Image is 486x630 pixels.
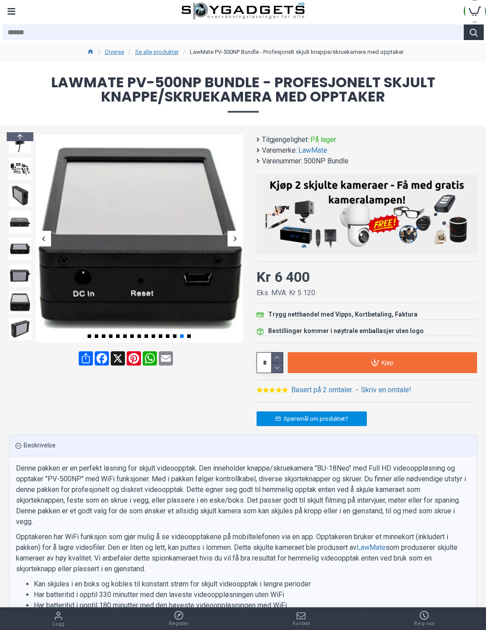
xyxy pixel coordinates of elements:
[169,620,189,628] span: Register
[9,158,31,180] img: LawMate PV-500NP Bundle - Profesjonelt skjult knappe/skruekamera med opptaker - SpyGadgets.no
[257,411,367,426] a: Spørsmål om produktet?
[158,351,174,366] a: Email
[36,134,243,342] img: LawMate PV-500NP Bundle - Profesjonelt skjult knappe/skruekamera med opptaker - SpyGadgets.no
[34,600,470,611] li: Har batteritid i opptil 180 minutter med den høyeste videooppløsningen med WiFi
[9,75,477,112] span: LawMate PV-500NP Bundle - Profesjonelt skjult knappe/skruekamera med opptaker
[9,131,31,153] img: LawMate PV-500NP Bundle - Profesjonelt skjult knappe/skruekamera med opptaker - SpyGadgets.no
[78,351,94,366] a: Share
[52,621,64,628] span: Logg
[262,134,309,145] b: Tilgjengelighet:
[268,326,424,336] div: Bestillinger kommer i nøytrale emballasjer uten logo
[34,589,470,600] li: Har batteritid i opptil 330 minutter med den laveste videooppløsningen uten WiFi
[126,351,142,366] a: Pinterest
[105,48,124,57] a: Diverse
[9,184,31,207] img: LawMate PV-500NP Bundle - Profesjonelt skjult knappe/skruekamera med opptaker - SpyGadgets.no
[414,620,434,628] span: Ring oss
[262,156,302,167] b: Varenummer:
[293,620,310,628] span: Kontakt
[356,386,358,394] b: -
[263,179,471,247] img: Kjøp 2 skjulte kameraer – Få med gratis kameralampe!
[16,463,470,527] p: Denne pakken er en perfekt løsning for skjult videoopptak. Den inneholder knappe/skruekamera "BU-...
[257,266,310,288] div: Kr 6 400
[9,211,31,233] img: LawMate PV-500NP Bundle - Profesjonelt skjult knappe/skruekamera med opptaker - SpyGadgets.no
[94,351,110,366] a: Facebook
[310,134,336,145] span: På lager
[291,385,353,395] a: Basert på 2 omtaler.
[362,608,486,630] a: Ring oss
[110,351,126,366] a: X
[16,532,470,574] p: Opptakeren har WiFi funksjon som gjør mulig å se videoopptakene på mobiltelefonen via en app. Opp...
[9,264,31,287] img: LawMate PV-500NP Bundle - Profesjonelt skjult knappe/skruekamera med opptaker - SpyGadgets.no
[298,145,327,156] a: LawMate
[382,360,394,366] span: Kjøp
[9,435,477,456] a: Beskrivelse
[262,145,297,156] b: Varemerke:
[268,310,418,319] div: Trygg netthandel med Vipps, Kortbetaling, Faktura
[9,318,31,340] img: LawMate PV-500NP Bundle - Profesjonelt skjult knappe/skruekamera med opptaker - SpyGadgets.no
[357,542,386,553] a: LawMate
[142,351,158,366] a: WhatsApp
[181,2,305,20] img: SpyGadgets.no
[304,156,349,167] span: 500NP Bundle
[361,385,411,395] a: Skriv en omtale!
[9,291,31,313] img: LawMate PV-500NP Bundle - Profesjonelt skjult knappe/skruekamera med opptaker - SpyGadgets.no
[241,608,362,630] a: Kontakt
[9,238,31,260] img: LawMate PV-500NP Bundle - Profesjonelt skjult knappe/skruekamera med opptaker - SpyGadgets.no
[135,48,179,57] a: Se alle produkter
[117,608,241,630] a: Register
[34,579,470,589] li: Kan skjules i en boks og kobles til konstant strøm for skjult videoopptak i lengre perioder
